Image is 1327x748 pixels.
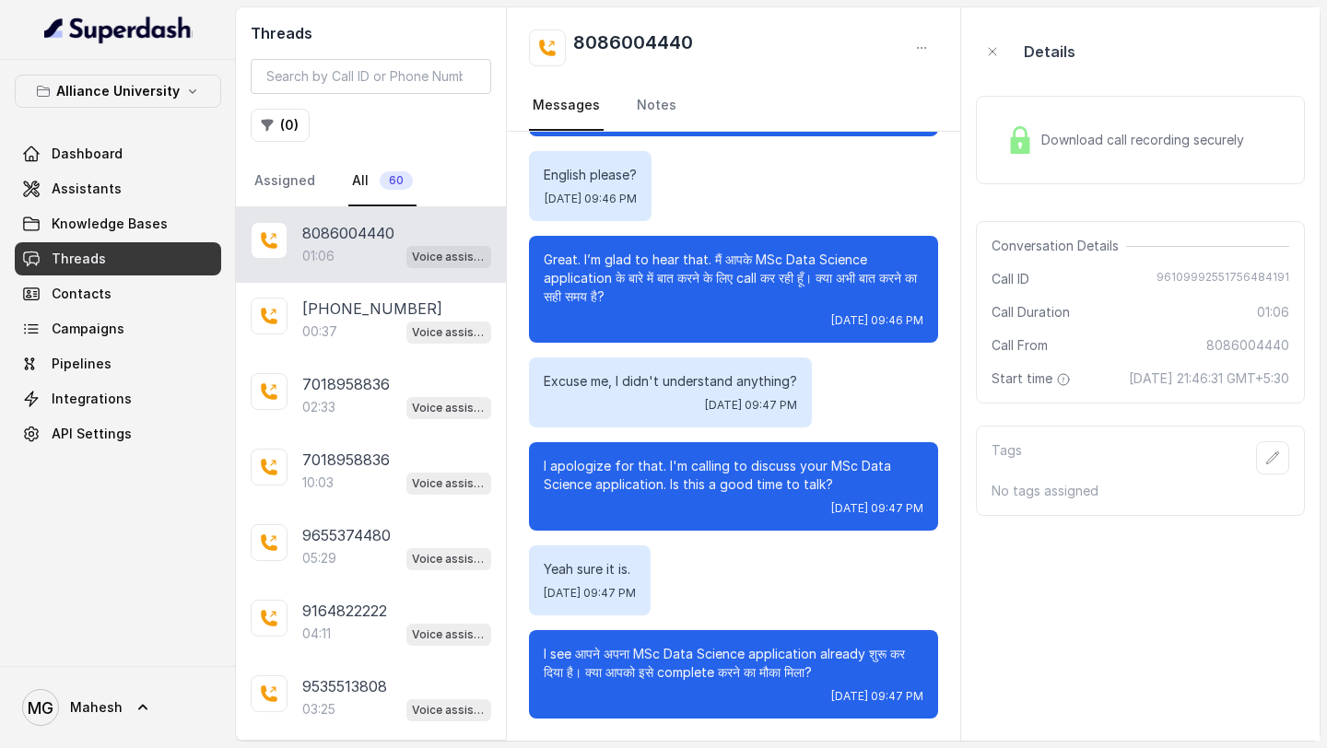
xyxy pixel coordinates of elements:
p: I see आपने अपना MSc Data Science application already शुरू कर दिया है। क्या आपको इसे complete करने... [544,645,923,682]
a: Campaigns [15,312,221,345]
span: Assistants [52,180,122,198]
p: [PHONE_NUMBER] [302,298,442,320]
a: Integrations [15,382,221,415]
span: Conversation Details [992,237,1126,255]
nav: Tabs [251,157,491,206]
p: 01:06 [302,247,335,265]
span: [DATE] 21:46:31 GMT+5:30 [1129,369,1289,388]
p: Voice assistant [412,625,486,644]
span: Download call recording securely [1041,131,1251,149]
span: API Settings [52,425,132,443]
p: 02:33 [302,398,335,416]
p: Excuse me, I didn't understand anything? [544,372,797,391]
p: No tags assigned [992,482,1289,500]
button: (0) [251,109,310,142]
img: light.svg [44,15,193,44]
p: Alliance University [56,80,180,102]
span: 96109992551756484191 [1157,270,1289,288]
p: 04:11 [302,625,331,643]
img: Lock Icon [1006,126,1034,154]
p: 00:37 [302,322,337,341]
span: Contacts [52,285,112,303]
p: Voice assistant [412,550,486,568]
nav: Tabs [529,81,938,131]
span: Pipelines [52,355,112,373]
span: Call ID [992,270,1029,288]
span: [DATE] 09:47 PM [831,689,923,704]
input: Search by Call ID or Phone Number [251,59,491,94]
h2: Threads [251,22,491,44]
span: Start time [992,369,1075,388]
text: MG [28,698,53,718]
span: 8086004440 [1206,336,1289,355]
a: Contacts [15,277,221,310]
a: Notes [633,81,680,131]
span: 01:06 [1257,303,1289,321]
span: [DATE] 09:47 PM [705,398,797,413]
p: 10:03 [302,473,334,492]
a: All60 [348,157,417,206]
a: Assigned [251,157,319,206]
span: [DATE] 09:47 PM [831,501,923,516]
a: Dashboard [15,137,221,170]
p: English please? [544,166,637,184]
p: Voice assistant [412,248,486,266]
p: Voice assistant [412,399,486,417]
span: [DATE] 09:46 PM [545,192,637,206]
p: 8086004440 [302,222,394,244]
a: Mahesh [15,682,221,733]
span: 60 [380,171,413,190]
p: 9655374480 [302,524,391,546]
p: Voice assistant [412,323,486,342]
p: 9164822222 [302,600,387,622]
p: Voice assistant [412,701,486,719]
a: Messages [529,81,604,131]
p: 7018958836 [302,449,390,471]
h2: 8086004440 [573,29,693,66]
p: 03:25 [302,700,335,719]
p: Tags [992,441,1022,474]
p: 7018958836 [302,373,390,395]
button: Alliance University [15,75,221,108]
p: Voice assistant [412,474,486,493]
a: Assistants [15,172,221,205]
span: Mahesh [70,698,123,717]
span: Knowledge Bases [52,215,168,233]
span: Dashboard [52,145,123,163]
p: Great. I’m glad to hear that. मैं आपके MSc Data Science application के बारे में बात करने के लिए c... [544,251,923,306]
p: 9535513808 [302,675,387,697]
p: 05:29 [302,549,336,567]
p: Yeah sure it is. [544,560,636,579]
span: Integrations [52,390,132,408]
a: Threads [15,242,221,275]
span: Call From [992,336,1048,355]
a: API Settings [15,417,221,450]
span: Threads [52,250,106,268]
a: Knowledge Bases [15,207,221,240]
p: I apologize for that. I'm calling to discuss your MSc Data Science application. Is this a good ti... [544,457,923,494]
span: Campaigns [52,320,124,338]
p: Details [1024,41,1075,63]
span: [DATE] 09:46 PM [831,313,923,328]
a: Pipelines [15,347,221,380]
span: [DATE] 09:47 PM [544,586,636,601]
span: Call Duration [992,303,1070,321]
